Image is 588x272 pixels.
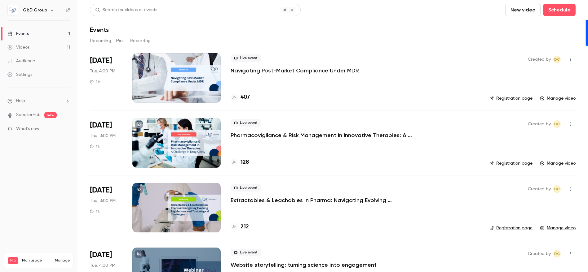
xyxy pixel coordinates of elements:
[241,223,249,231] h4: 212
[231,93,250,101] a: 407
[90,133,116,139] span: Thu, 3:00 PM
[90,79,100,84] div: 1 h
[90,250,112,260] span: [DATE]
[7,44,29,50] div: Videos
[22,258,51,263] span: Plan usage
[90,209,100,214] div: 1 h
[231,119,261,127] span: Live event
[90,120,112,130] span: [DATE]
[7,71,32,78] div: Settings
[231,132,417,139] a: Pharmacovigilance & Risk Management in Innovative Therapies: A Challenge in Drug Safety
[63,126,70,132] iframe: Noticeable Trigger
[528,185,551,193] span: Created by
[554,185,560,193] span: DC
[489,160,533,166] a: Registration page
[130,36,151,46] button: Recurring
[554,120,560,128] span: DC
[90,198,116,204] span: Thu, 3:00 PM
[44,112,57,118] span: new
[528,56,551,63] span: Created by
[8,257,18,264] span: Pro
[505,4,541,16] button: New video
[231,261,377,269] a: Website storytelling: turning science into engagement
[8,5,18,15] img: QbD Group
[95,7,157,13] div: Search for videos or events
[540,225,576,231] a: Manage video
[231,223,249,231] a: 212
[7,98,70,104] li: help-dropdown-opener
[90,185,112,195] span: [DATE]
[231,196,417,204] a: Extractables & Leachables in Pharma: Navigating Evolving Regulations and Toxicological Challenges
[90,56,112,66] span: [DATE]
[90,26,109,33] h1: Events
[90,118,122,167] div: Jun 26 Thu, 3:00 PM (Europe/Madrid)
[90,183,122,232] div: Jun 12 Thu, 3:00 PM (Europe/Madrid)
[7,58,35,64] div: Audience
[231,184,261,192] span: Live event
[7,31,29,37] div: Events
[553,250,561,257] span: Daniel Cubero
[553,56,561,63] span: Daniel Cubero
[116,36,125,46] button: Past
[540,160,576,166] a: Manage video
[231,67,359,74] a: Navigating Post-Market Compliance Under MDR
[16,126,39,132] span: What's new
[55,258,70,263] a: Manage
[90,262,115,269] span: Tue, 4:00 PM
[231,54,261,62] span: Live event
[241,93,250,101] h4: 407
[23,7,47,13] h6: QbD Group
[241,158,249,166] h4: 128
[543,4,576,16] button: Schedule
[16,112,41,118] a: SpeakerHub
[90,53,122,103] div: Sep 9 Tue, 4:00 PM (Europe/Madrid)
[540,95,576,101] a: Manage video
[90,68,115,74] span: Tue, 4:00 PM
[554,250,560,257] span: DC
[489,225,533,231] a: Registration page
[528,120,551,128] span: Created by
[553,120,561,128] span: Daniel Cubero
[553,185,561,193] span: Daniel Cubero
[528,250,551,257] span: Created by
[16,98,25,104] span: Help
[554,56,560,63] span: DC
[489,95,533,101] a: Registration page
[231,158,249,166] a: 128
[90,144,100,149] div: 1 h
[231,249,261,256] span: Live event
[90,36,111,46] button: Upcoming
